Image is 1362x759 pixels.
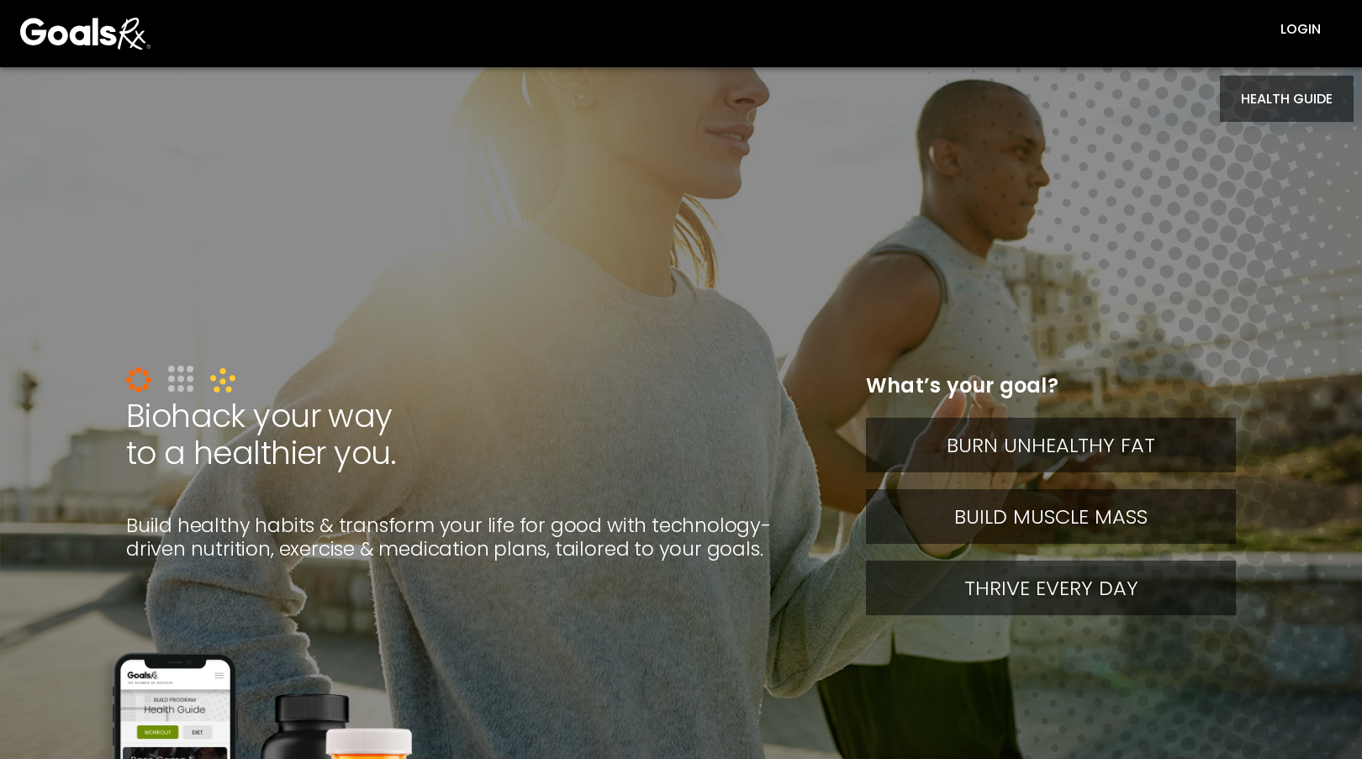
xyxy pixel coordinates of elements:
[126,398,773,472] h1: Biohack your way to a healthier you.
[126,367,151,393] img: burn-icon.2bfaa692.svg
[866,418,1236,472] button: Burn unhealthy fat
[168,366,193,393] img: build-icon.03ee501b.svg
[210,368,235,393] img: thrive-icon.4f055b23.png
[866,489,1236,544] button: Build muscle mass
[126,514,773,561] h2: Build healthy habits & transform your life for good with technology-driven nutrition, exercise & ...
[866,371,1236,401] p: What’s your goal?
[866,561,1236,615] button: Thrive every day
